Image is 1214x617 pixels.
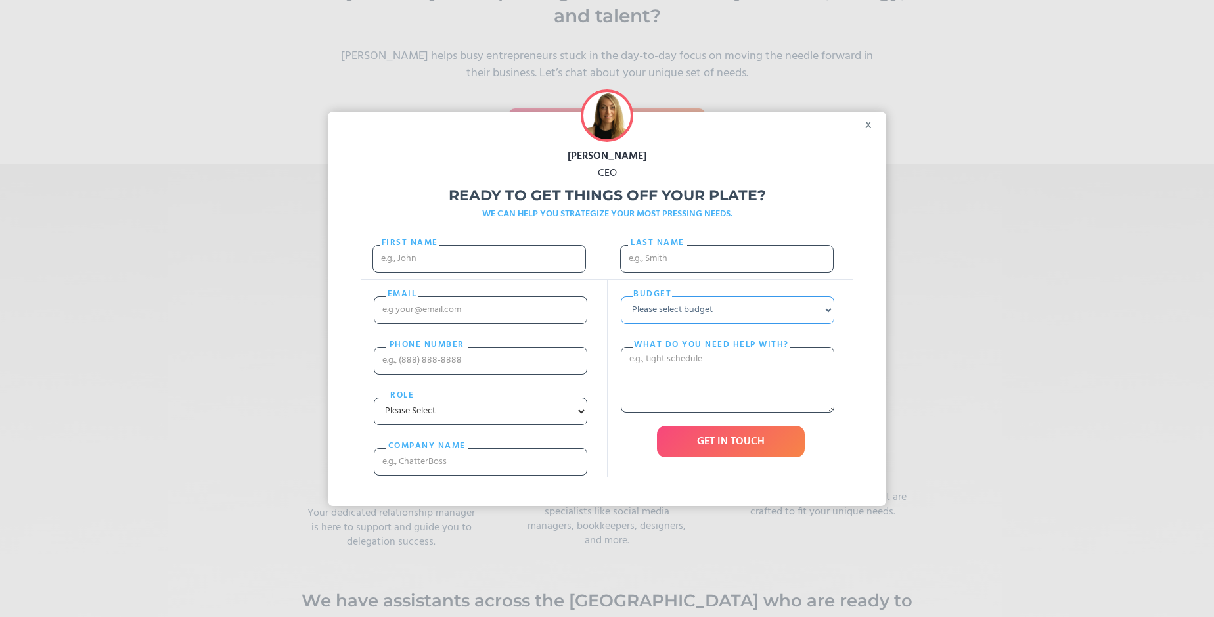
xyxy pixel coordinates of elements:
form: Freebie Popup Form 2021 [361,229,853,489]
label: email [386,288,418,301]
input: e.g., Smith [620,245,834,273]
input: e.g., ChatterBoss [374,448,587,476]
strong: WE CAN HELP YOU STRATEGIZE YOUR MOST PRESSING NEEDS. [482,206,732,221]
label: What do you need help with? [633,338,790,352]
label: Budget [633,288,672,301]
strong: Ready to get things off your plate? [449,187,766,204]
div: [PERSON_NAME] [328,148,886,165]
input: e.g your@email.com [374,296,587,324]
div: CEO [328,165,886,182]
label: First Name [380,237,439,250]
input: GET IN TOUCH [657,426,805,457]
input: e.g., John [372,245,586,273]
label: Last name [628,237,687,250]
label: cOMPANY NAME [386,440,468,453]
input: e.g., (888) 888-8888 [374,347,587,375]
div: x [857,112,886,131]
label: PHONE nUMBER [386,338,468,352]
label: Role [386,389,418,402]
